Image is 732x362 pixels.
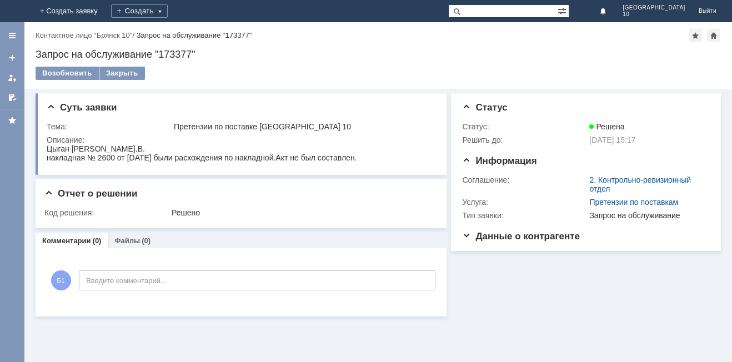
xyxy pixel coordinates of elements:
div: Запрос на обслуживание [589,211,705,220]
a: 2. Контрольно-ревизионный отдел [589,175,691,193]
a: Контактное лицо "Брянск 10" [36,31,132,39]
a: Комментарии [42,237,91,245]
div: Решить до: [462,135,587,144]
span: [DATE] 15:17 [589,135,635,144]
a: Претензии по поставкам [589,198,678,207]
div: Описание: [47,135,434,144]
div: Статус: [462,122,587,131]
div: Создать [111,4,168,18]
span: Решена [589,122,624,131]
span: Информация [462,155,537,166]
div: Претензии по поставке [GEOGRAPHIC_DATA] 10 [174,122,432,131]
span: [GEOGRAPHIC_DATA] [623,4,685,11]
span: Данные о контрагенте [462,231,580,242]
div: (0) [142,237,151,245]
span: Расширенный поиск [558,5,569,16]
div: Запрос на обслуживание "173377" [137,31,252,39]
div: Услуга: [462,198,587,207]
div: Решено [172,208,432,217]
div: Соглашение: [462,175,587,184]
span: Статус [462,102,507,113]
div: / [36,31,137,39]
div: (0) [93,237,102,245]
span: Б1 [51,270,71,290]
a: Мои заявки [3,69,21,87]
div: Добавить в избранное [689,29,702,42]
div: Тема: [47,122,172,131]
a: Мои согласования [3,89,21,107]
a: Файлы [114,237,140,245]
div: Сделать домашней страницей [707,29,720,42]
a: Создать заявку [3,49,21,67]
span: Суть заявки [47,102,117,113]
div: Запрос на обслуживание "173377" [36,49,721,60]
span: Отчет о решении [44,188,137,199]
span: 10 [623,11,685,18]
div: Тип заявки: [462,211,587,220]
div: Код решения: [44,208,169,217]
